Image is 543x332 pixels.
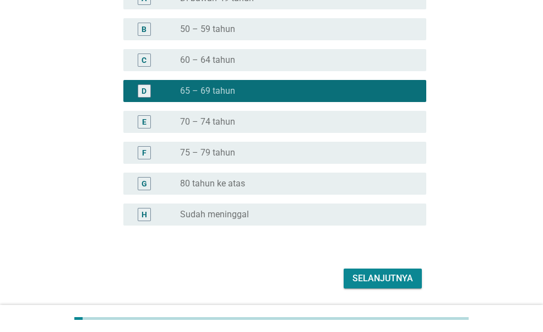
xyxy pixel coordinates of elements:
div: B [142,23,146,35]
label: 75 – 79 tahun [180,147,235,158]
div: D [142,85,146,97]
label: 65 – 69 tahun [180,85,235,97]
div: C [142,54,146,66]
div: E [142,116,146,127]
button: Selanjutnya [344,269,422,288]
div: G [142,178,147,189]
label: 50 – 59 tahun [180,24,235,35]
label: 80 tahun ke atas [180,178,245,189]
label: Sudah meninggal [180,209,249,220]
div: Selanjutnya [352,272,413,285]
div: H [142,208,147,220]
label: 60 – 64 tahun [180,55,235,66]
div: F [142,147,146,158]
label: 70 – 74 tahun [180,116,235,127]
